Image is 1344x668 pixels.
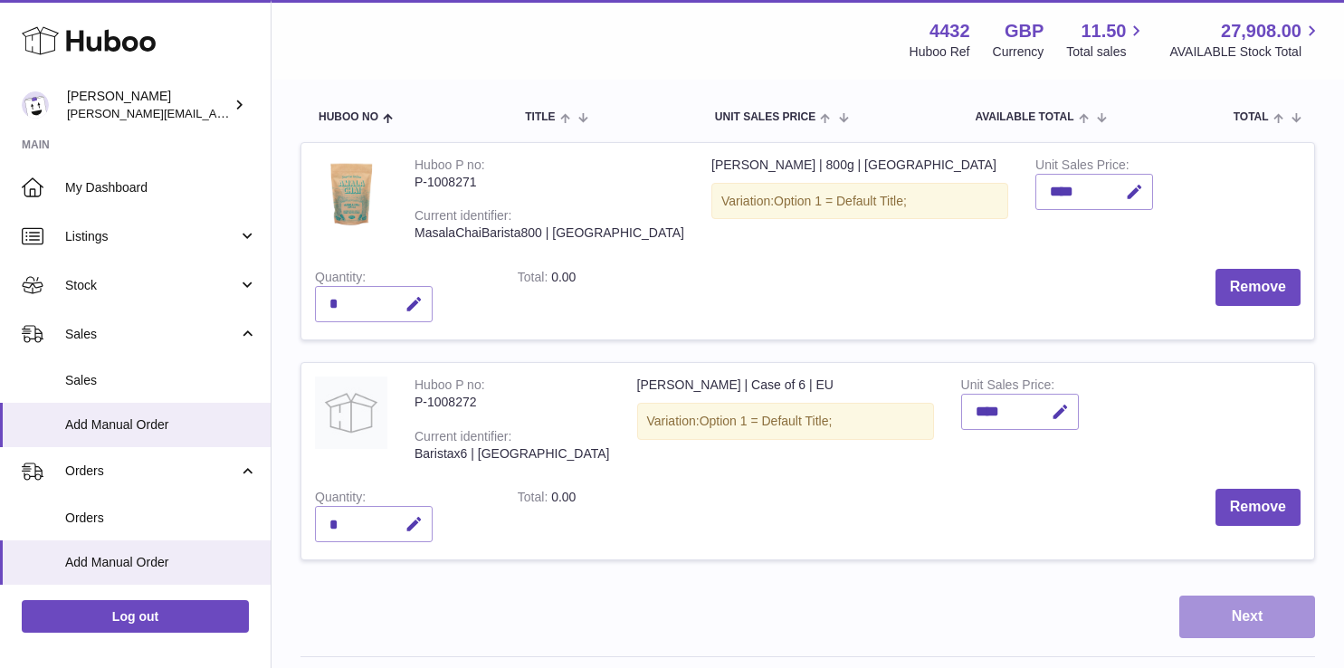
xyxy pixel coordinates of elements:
[1234,111,1269,123] span: Total
[22,91,49,119] img: akhil@amalachai.com
[518,270,551,289] label: Total
[415,174,684,191] div: P-1008271
[1081,19,1126,43] span: 11.50
[315,490,366,509] label: Quantity
[415,224,684,242] div: MasalaChaiBarista800 | [GEOGRAPHIC_DATA]
[910,43,970,61] div: Huboo Ref
[315,270,366,289] label: Quantity
[65,326,238,343] span: Sales
[415,377,485,396] div: Huboo P no
[415,208,511,227] div: Current identifier
[1179,596,1315,638] button: Next
[319,111,378,123] span: Huboo no
[65,228,238,245] span: Listings
[1221,19,1301,43] span: 27,908.00
[65,554,257,571] span: Add Manual Order
[975,111,1073,123] span: AVAILABLE Total
[1005,19,1044,43] strong: GBP
[415,394,610,411] div: P-1008272
[1066,43,1147,61] span: Total sales
[1169,19,1322,61] a: 27,908.00 AVAILABLE Stock Total
[65,463,238,480] span: Orders
[993,43,1044,61] div: Currency
[698,143,1022,255] td: [PERSON_NAME] | 800g | [GEOGRAPHIC_DATA]
[65,277,238,294] span: Stock
[715,111,815,123] span: Unit Sales Price
[1066,19,1147,61] a: 11.50 Total sales
[67,106,363,120] span: [PERSON_NAME][EMAIL_ADDRESS][DOMAIN_NAME]
[518,490,551,509] label: Total
[1169,43,1322,61] span: AVAILABLE Stock Total
[65,372,257,389] span: Sales
[961,377,1054,396] label: Unit Sales Price
[1035,157,1129,177] label: Unit Sales Price
[929,19,970,43] strong: 4432
[774,194,907,208] span: Option 1 = Default Title;
[67,88,230,122] div: [PERSON_NAME]
[551,270,576,284] span: 0.00
[315,377,387,449] img: Masala Chai Barista | Case of 6 | EU
[22,600,249,633] a: Log out
[65,179,257,196] span: My Dashboard
[700,414,833,428] span: Option 1 = Default Title;
[415,445,610,463] div: Baristax6 | [GEOGRAPHIC_DATA]
[525,111,555,123] span: Title
[65,510,257,527] span: Orders
[1215,269,1301,306] button: Remove
[551,490,576,504] span: 0.00
[65,416,257,434] span: Add Manual Order
[624,363,948,475] td: [PERSON_NAME] | Case of 6 | EU
[415,157,485,177] div: Huboo P no
[637,403,934,440] div: Variation:
[315,157,387,229] img: Masala Chai Barista | 800g | EU
[415,429,511,448] div: Current identifier
[1215,489,1301,526] button: Remove
[711,183,1008,220] div: Variation:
